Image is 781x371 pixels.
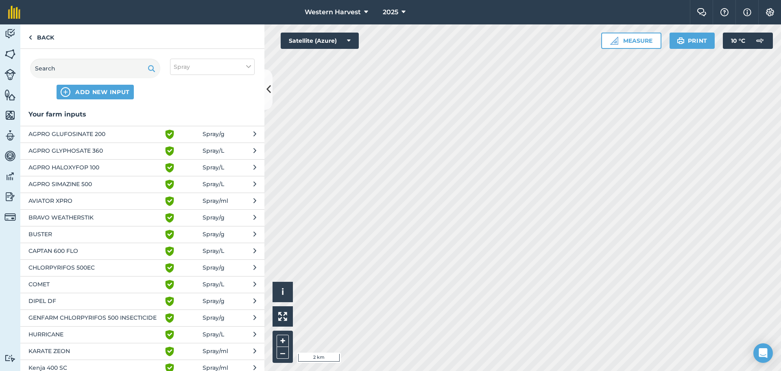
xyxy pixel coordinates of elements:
[28,163,161,173] span: AGPRO HALOXYFOP 100
[20,293,264,310] button: DIPEL DF Spray/g
[273,282,293,302] button: i
[752,33,768,49] img: svg+xml;base64,PD94bWwgdmVyc2lvbj0iMS4wIiBlbmNvZGluZz0idXRmLTgiPz4KPCEtLSBHZW5lcmF0b3I6IEFkb2JlIE...
[20,276,264,293] button: COMET Spray/L
[61,87,70,97] img: svg+xml;base64,PHN2ZyB4bWxucz0iaHR0cDovL3d3dy53My5vcmcvMjAwMC9zdmciIHdpZHRoPSIxNCIgaGVpZ2h0PSIyNC...
[20,126,264,143] button: AGPRO GLUFOSINATE 200 Spray/g
[4,130,16,142] img: svg+xml;base64,PD94bWwgdmVyc2lvbj0iMS4wIiBlbmNvZGluZz0idXRmLTgiPz4KPCEtLSBHZW5lcmF0b3I6IEFkb2JlIE...
[203,330,224,340] span: Spray / L
[20,310,264,326] button: GENFARM CHLORPYRIFOS 500 INSECTICIDE Spray/g
[677,36,685,46] img: svg+xml;base64,PHN2ZyB4bWxucz0iaHR0cDovL3d3dy53My5vcmcvMjAwMC9zdmciIHdpZHRoPSIxOSIgaGVpZ2h0PSIyNC...
[20,176,264,193] button: AGPRO SIMAZINE 500 Spray/L
[4,69,16,80] img: svg+xml;base64,PD94bWwgdmVyc2lvbj0iMS4wIiBlbmNvZGluZz0idXRmLTgiPz4KPCEtLSBHZW5lcmF0b3I6IEFkb2JlIE...
[281,287,284,297] span: i
[28,130,161,139] span: AGPRO GLUFOSINATE 200
[203,196,228,206] span: Spray / ml
[203,313,225,323] span: Spray / g
[4,354,16,362] img: svg+xml;base64,PD94bWwgdmVyc2lvbj0iMS4wIiBlbmNvZGluZz0idXRmLTgiPz4KPCEtLSBHZW5lcmF0b3I6IEFkb2JlIE...
[57,85,134,99] button: ADD NEW INPUT
[4,211,16,223] img: svg+xml;base64,PD94bWwgdmVyc2lvbj0iMS4wIiBlbmNvZGluZz0idXRmLTgiPz4KPCEtLSBHZW5lcmF0b3I6IEFkb2JlIE...
[305,7,361,17] span: Western Harvest
[203,246,224,256] span: Spray / L
[278,312,287,321] img: Four arrows, one pointing top left, one top right, one bottom right and the last bottom left
[697,8,707,16] img: Two speech bubbles overlapping with the left bubble in the forefront
[203,296,225,306] span: Spray / g
[4,89,16,101] img: svg+xml;base64,PHN2ZyB4bWxucz0iaHR0cDovL3d3dy53My5vcmcvMjAwMC9zdmciIHdpZHRoPSI1NiIgaGVpZ2h0PSI2MC...
[670,33,715,49] button: Print
[8,6,20,19] img: fieldmargin Logo
[20,343,264,360] button: KARATE ZEON Spray/ml
[203,263,225,273] span: Spray / g
[28,313,161,323] span: GENFARM CHLORPYRIFOS 500 INSECTICIDE
[28,180,161,189] span: AGPRO SIMAZINE 500
[20,243,264,259] button: CAPTAN 600 FLO Spray/L
[281,33,359,49] button: Satellite (Azure)
[30,59,160,78] input: Search
[20,143,264,159] button: AGPRO GLYPHOSATE 360 Spray/L
[28,280,161,290] span: COMET
[203,163,224,173] span: Spray / L
[28,330,161,340] span: HURRICANE
[174,62,190,71] span: Spray
[277,335,289,347] button: +
[765,8,775,16] img: A cog icon
[203,213,225,223] span: Spray / g
[203,230,225,239] span: Spray / g
[4,28,16,40] img: svg+xml;base64,PD94bWwgdmVyc2lvbj0iMS4wIiBlbmNvZGluZz0idXRmLTgiPz4KPCEtLSBHZW5lcmF0b3I6IEFkb2JlIE...
[277,347,289,359] button: –
[28,263,161,273] span: CHLORPYRIFOS 500EC
[20,159,264,176] button: AGPRO HALOXYFOP 100 Spray/L
[28,296,161,306] span: DIPEL DF
[610,37,618,45] img: Ruler icon
[28,347,161,356] span: KARATE ZEON
[148,64,155,73] img: svg+xml;base64,PHN2ZyB4bWxucz0iaHR0cDovL3d3dy53My5vcmcvMjAwMC9zdmciIHdpZHRoPSIxOSIgaGVpZ2h0PSIyNC...
[203,347,228,356] span: Spray / ml
[4,109,16,121] img: svg+xml;base64,PHN2ZyB4bWxucz0iaHR0cDovL3d3dy53My5vcmcvMjAwMC9zdmciIHdpZHRoPSI1NiIgaGVpZ2h0PSI2MC...
[20,226,264,243] button: BUSTER Spray/g
[4,170,16,182] img: svg+xml;base64,PD94bWwgdmVyc2lvbj0iMS4wIiBlbmNvZGluZz0idXRmLTgiPz4KPCEtLSBHZW5lcmF0b3I6IEFkb2JlIE...
[28,213,161,223] span: BRAVO WEATHERSTIK
[4,150,16,162] img: svg+xml;base64,PD94bWwgdmVyc2lvbj0iMS4wIiBlbmNvZGluZz0idXRmLTgiPz4KPCEtLSBHZW5lcmF0b3I6IEFkb2JlIE...
[20,193,264,209] button: AVIATOR XPRO Spray/ml
[28,196,161,206] span: AVIATOR XPRO
[4,48,16,60] img: svg+xml;base64,PHN2ZyB4bWxucz0iaHR0cDovL3d3dy53My5vcmcvMjAwMC9zdmciIHdpZHRoPSI1NiIgaGVpZ2h0PSI2MC...
[720,8,729,16] img: A question mark icon
[4,191,16,203] img: svg+xml;base64,PD94bWwgdmVyc2lvbj0iMS4wIiBlbmNvZGluZz0idXRmLTgiPz4KPCEtLSBHZW5lcmF0b3I6IEFkb2JlIE...
[28,146,161,156] span: AGPRO GLYPHOSATE 360
[20,326,264,343] button: HURRICANE Spray/L
[20,24,62,48] a: Back
[75,88,130,96] span: ADD NEW INPUT
[20,259,264,276] button: CHLORPYRIFOS 500EC Spray/g
[170,59,255,75] button: Spray
[28,230,161,239] span: BUSTER
[723,33,773,49] button: 10 °C
[20,109,264,120] h3: Your farm inputs
[203,130,225,139] span: Spray / g
[28,246,161,256] span: CAPTAN 600 FLO
[743,7,751,17] img: svg+xml;base64,PHN2ZyB4bWxucz0iaHR0cDovL3d3dy53My5vcmcvMjAwMC9zdmciIHdpZHRoPSIxNyIgaGVpZ2h0PSIxNy...
[203,180,224,189] span: Spray / L
[203,280,224,290] span: Spray / L
[20,209,264,226] button: BRAVO WEATHERSTIK Spray/g
[383,7,398,17] span: 2025
[601,33,661,49] button: Measure
[28,33,32,42] img: svg+xml;base64,PHN2ZyB4bWxucz0iaHR0cDovL3d3dy53My5vcmcvMjAwMC9zdmciIHdpZHRoPSI5IiBoZWlnaHQ9IjI0Ii...
[753,343,773,363] div: Open Intercom Messenger
[203,146,224,156] span: Spray / L
[731,33,745,49] span: 10 ° C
